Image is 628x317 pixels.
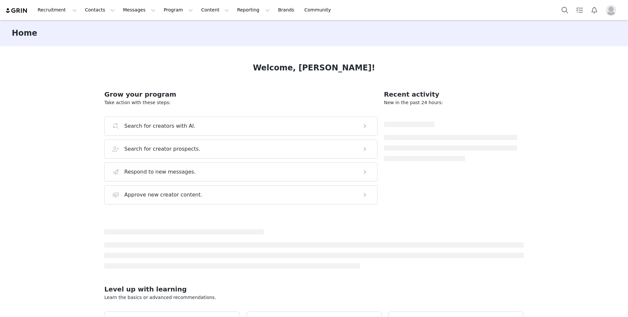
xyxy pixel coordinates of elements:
h3: Home [12,27,37,39]
a: Community [301,3,338,17]
h3: Search for creator prospects. [124,145,201,153]
button: Program [160,3,197,17]
button: Content [197,3,233,17]
button: Reporting [233,3,274,17]
button: Search for creator prospects. [104,140,377,158]
button: Notifications [587,3,602,17]
p: Learn the basics or advanced recommendations. [104,294,524,301]
p: Take action with these steps: [104,99,377,106]
button: Recruitment [34,3,81,17]
button: Search [558,3,572,17]
h2: Grow your program [104,89,377,99]
img: grin logo [5,8,28,14]
button: Search for creators with AI. [104,117,377,136]
h2: Level up with learning [104,284,524,294]
h3: Search for creators with AI. [124,122,196,130]
h3: Approve new creator content. [124,191,202,199]
button: Respond to new messages. [104,162,377,181]
a: Brands [274,3,300,17]
button: Approve new creator content. [104,185,377,204]
h2: Recent activity [384,89,517,99]
h1: Welcome, [PERSON_NAME]! [253,62,375,74]
button: Contacts [81,3,119,17]
button: Messages [119,3,159,17]
h3: Respond to new messages. [124,168,196,176]
a: Tasks [572,3,587,17]
button: Profile [602,5,623,15]
img: placeholder-profile.jpg [606,5,616,15]
p: New in the past 24 hours: [384,99,517,106]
